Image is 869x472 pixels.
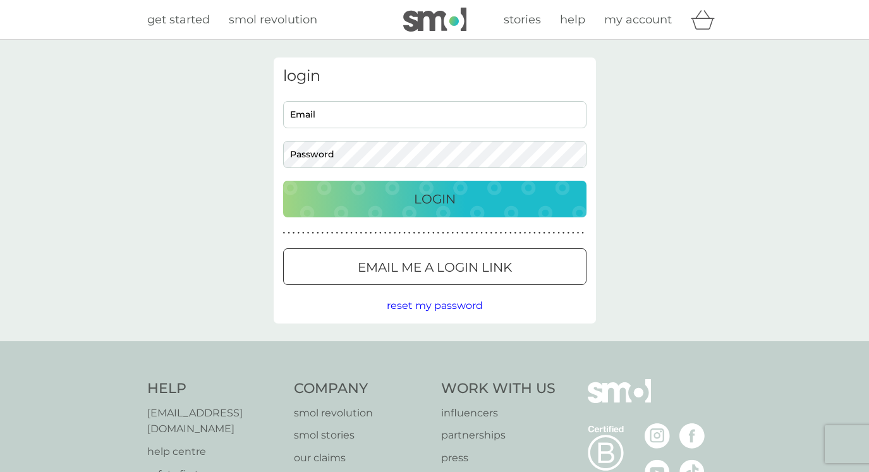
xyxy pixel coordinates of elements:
p: ● [312,230,314,236]
p: Email me a login link [358,257,512,277]
p: ● [500,230,502,236]
p: ● [341,230,343,236]
p: ● [442,230,444,236]
a: influencers [441,405,556,421]
p: ● [307,230,310,236]
p: ● [336,230,338,236]
p: ● [471,230,473,236]
a: help centre [147,444,282,460]
p: ● [427,230,430,236]
p: ● [355,230,358,236]
p: ● [451,230,454,236]
p: ● [408,230,411,236]
p: ● [485,230,488,236]
p: ● [413,230,415,236]
p: ● [389,230,391,236]
h3: login [283,67,586,85]
p: ● [384,230,387,236]
a: smol stories [294,427,428,444]
span: my account [604,13,672,27]
a: smol revolution [294,405,428,421]
h4: Company [294,379,428,399]
p: ● [302,230,305,236]
button: Login [283,181,586,217]
div: basket [691,7,722,32]
p: Login [414,189,456,209]
p: ● [572,230,574,236]
span: help [560,13,585,27]
p: ● [399,230,401,236]
a: [EMAIL_ADDRESS][DOMAIN_NAME] [147,405,282,437]
button: reset my password [387,298,483,314]
span: reset my password [387,300,483,312]
a: partnerships [441,427,556,444]
button: Email me a login link [283,248,586,285]
p: ● [456,230,459,236]
p: ● [403,230,406,236]
p: ● [423,230,425,236]
p: ● [447,230,449,236]
p: ● [514,230,517,236]
p: ● [528,230,531,236]
p: ● [418,230,420,236]
p: ● [326,230,329,236]
span: smol revolution [229,13,317,27]
p: ● [283,230,286,236]
p: ● [577,230,580,236]
p: ● [543,230,545,236]
p: ● [548,230,550,236]
img: visit the smol Instagram page [645,423,670,449]
h4: Work With Us [441,379,556,399]
p: ● [557,230,560,236]
p: ● [374,230,377,236]
p: ● [322,230,324,236]
p: ● [581,230,584,236]
p: ● [293,230,295,236]
p: ● [490,230,492,236]
p: ● [466,230,468,236]
p: ● [562,230,565,236]
img: smol [403,8,466,32]
span: stories [504,13,541,27]
p: ● [437,230,440,236]
p: ● [509,230,512,236]
p: ● [331,230,334,236]
p: ● [461,230,464,236]
a: our claims [294,450,428,466]
a: get started [147,11,210,29]
img: visit the smol Facebook page [679,423,705,449]
p: ● [567,230,569,236]
p: ● [553,230,556,236]
a: stories [504,11,541,29]
p: ● [379,230,382,236]
img: smol [588,379,651,422]
p: ● [317,230,319,236]
p: ● [495,230,497,236]
p: ● [365,230,367,236]
p: ● [480,230,483,236]
p: ● [519,230,521,236]
a: smol revolution [229,11,317,29]
p: ● [524,230,526,236]
h4: Help [147,379,282,399]
p: ● [360,230,363,236]
p: ● [504,230,507,236]
a: press [441,450,556,466]
p: ● [476,230,478,236]
p: ● [288,230,290,236]
p: ● [533,230,536,236]
p: ● [394,230,396,236]
a: my account [604,11,672,29]
p: ● [538,230,541,236]
a: help [560,11,585,29]
p: ● [297,230,300,236]
p: ● [346,230,348,236]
